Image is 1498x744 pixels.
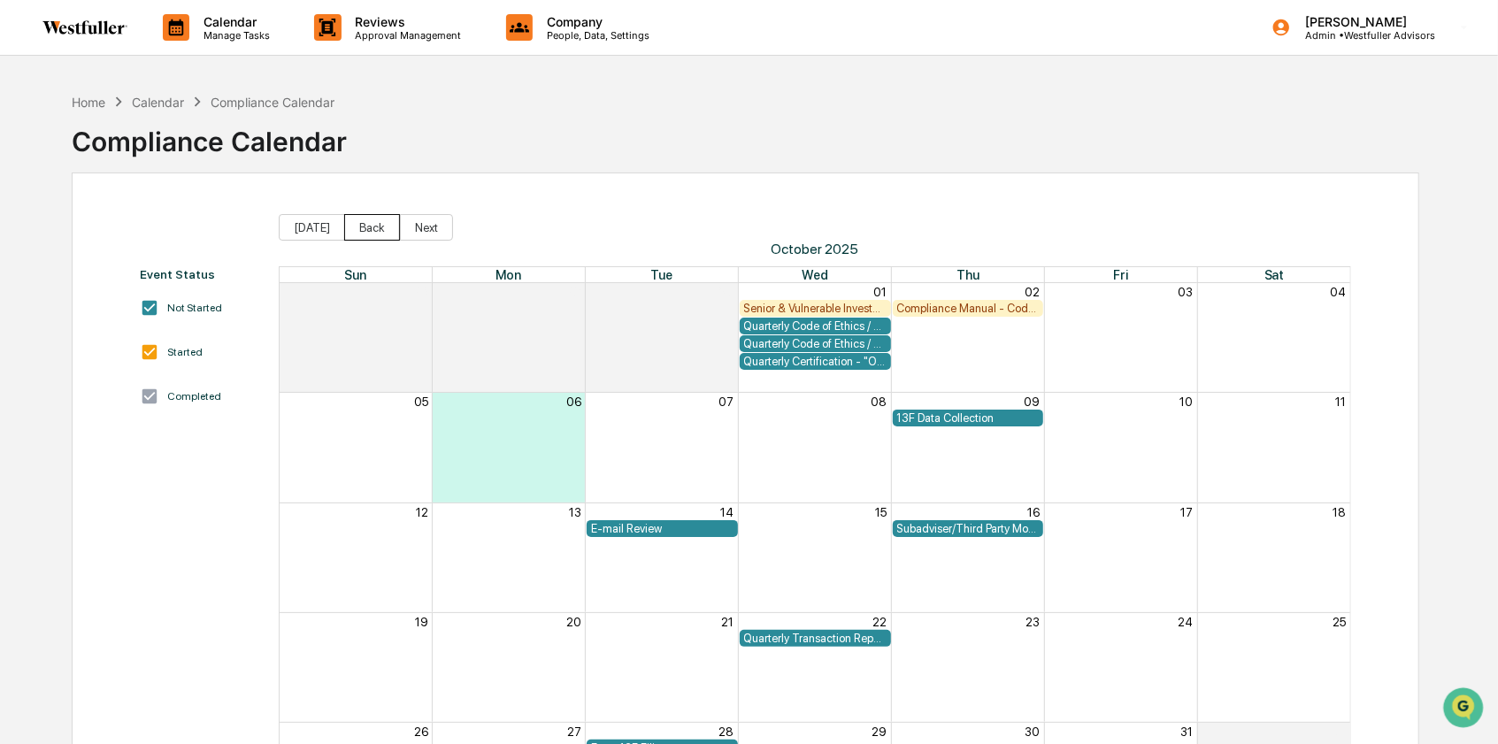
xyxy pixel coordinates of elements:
button: 04 [1330,285,1346,299]
a: Powered byPylon [125,438,214,452]
p: Company [533,14,658,29]
img: Rachel Stanley [18,224,46,252]
button: 29 [566,285,581,299]
div: Compliance Calendar [211,95,334,110]
button: 26 [414,725,428,739]
button: 24 [1178,615,1193,629]
p: Calendar [189,14,279,29]
div: Quarterly Certification - "Off-Channel" Communications Policy [744,355,887,368]
button: 31 [1180,725,1193,739]
button: Start new chat [301,141,322,162]
div: Senior & Vulnerable Investors [744,302,887,315]
div: Not Started [167,302,222,314]
div: Started [167,346,203,358]
span: [PERSON_NAME] [55,288,143,303]
button: 27 [567,725,581,739]
button: 14 [721,505,734,519]
div: Calendar [132,95,184,110]
span: [DATE] [157,288,193,303]
img: logo [42,20,127,35]
p: How can we help? [18,37,322,65]
div: 🔎 [18,397,32,411]
div: Event Status [140,267,261,281]
span: [DATE] [157,241,193,255]
span: Data Lookup [35,395,111,413]
button: 30 [1025,725,1040,739]
button: 06 [566,395,581,409]
button: 23 [1026,615,1040,629]
img: 1746055101610-c473b297-6a78-478c-a979-82029cc54cd1 [18,135,50,167]
button: 07 [719,395,734,409]
a: 🗄️Attestations [121,355,227,387]
button: [DATE] [279,214,345,241]
button: 03 [1178,285,1193,299]
button: 12 [416,505,428,519]
span: Sat [1264,267,1285,282]
button: 20 [566,615,581,629]
button: 01 [874,285,887,299]
button: 02 [1025,285,1040,299]
p: Reviews [342,14,471,29]
button: 05 [414,395,428,409]
p: [PERSON_NAME] [1291,14,1435,29]
button: Next [400,214,453,241]
p: Approval Management [342,29,471,42]
div: We're available if you need us! [80,153,243,167]
span: October 2025 [279,241,1351,257]
div: Start new chat [80,135,290,153]
iframe: Open customer support [1441,686,1489,733]
div: Quarterly Transaction Reporting Requirement Review [744,632,887,645]
button: 29 [872,725,887,739]
button: 11 [1335,395,1346,409]
button: 28 [719,725,734,739]
span: Attestations [146,362,219,380]
div: 13F Data Collection [897,411,1040,425]
div: Quarterly Code of Ethics / Personal Transaction Attestations [744,337,887,350]
span: Thu [956,267,979,282]
p: Admin • Westfuller Advisors [1291,29,1435,42]
div: 🗄️ [128,364,142,378]
span: [PERSON_NAME] [55,241,143,255]
span: Pylon [176,439,214,452]
button: 28 [413,285,428,299]
button: See all [274,193,322,214]
button: 19 [415,615,428,629]
span: Sun [344,267,366,282]
p: People, Data, Settings [533,29,658,42]
span: • [147,241,153,255]
button: 09 [1024,395,1040,409]
span: Tue [651,267,673,282]
button: 22 [873,615,887,629]
span: Fri [1114,267,1129,282]
a: 🖐️Preclearance [11,355,121,387]
img: Rachel Stanley [18,272,46,300]
div: Completed [167,390,221,403]
p: Manage Tasks [189,29,279,42]
button: 17 [1180,505,1193,519]
div: 🖐️ [18,364,32,378]
button: 30 [719,285,734,299]
a: 🔎Data Lookup [11,388,119,420]
div: E-mail Review [591,522,734,535]
button: 21 [722,615,734,629]
button: 25 [1333,615,1346,629]
button: 18 [1333,505,1346,519]
div: Quarterly Code of Ethics / Personal Transaction Attestations [744,319,887,333]
button: 10 [1179,395,1193,409]
div: Past conversations [18,196,119,211]
span: • [147,288,153,303]
div: Subadviser/Third Party Money Manager Due Diligence Review (Vendor Due Diligence) [897,522,1040,535]
button: 01 [1333,725,1346,739]
button: 13 [569,505,581,519]
span: Wed [802,267,828,282]
img: 8933085812038_c878075ebb4cc5468115_72.jpg [37,135,69,167]
span: Mon [495,267,521,282]
button: 08 [872,395,887,409]
button: Back [344,214,400,241]
div: Compliance Calendar [72,111,347,157]
button: 16 [1027,505,1040,519]
span: Preclearance [35,362,114,380]
div: Home [72,95,105,110]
